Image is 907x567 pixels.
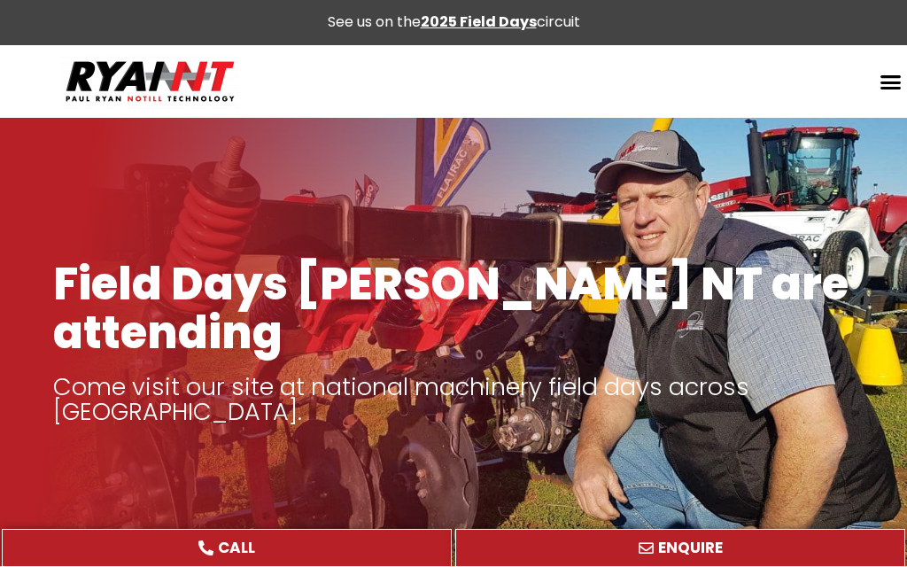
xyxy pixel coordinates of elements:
[328,12,580,32] div: See us on the circuit
[455,529,905,567] a: ENQUIRE
[2,529,452,567] a: CALL
[218,540,255,555] span: CALL
[53,260,854,357] h1: Field Days [PERSON_NAME] NT are attending
[873,65,907,98] div: Menu Toggle
[421,12,537,32] a: 2025 Field Days
[62,54,239,109] img: Ryan NT logo
[658,540,723,555] span: ENQUIRE
[53,375,854,424] p: Come visit our site at national machinery field days across [GEOGRAPHIC_DATA].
